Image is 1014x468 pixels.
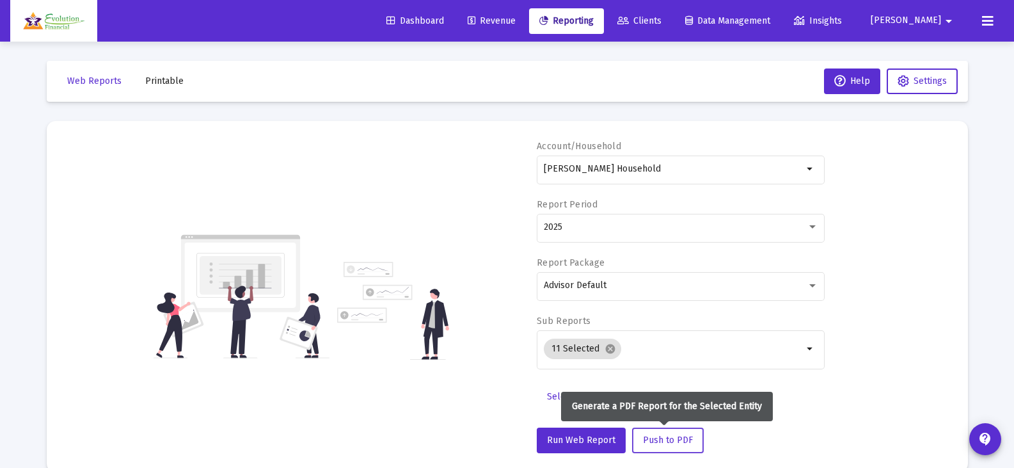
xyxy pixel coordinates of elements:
[834,76,870,86] span: Help
[539,15,594,26] span: Reporting
[67,76,122,86] span: Web Reports
[537,199,598,210] label: Report Period
[20,8,88,34] img: Dashboard
[660,391,734,402] span: Additional Options
[607,8,672,34] a: Clients
[914,76,947,86] span: Settings
[871,15,941,26] span: [PERSON_NAME]
[941,8,956,34] mat-icon: arrow_drop_down
[803,161,818,177] mat-icon: arrow_drop_down
[544,222,562,232] span: 2025
[978,432,993,447] mat-icon: contact_support
[547,435,615,446] span: Run Web Report
[605,343,616,355] mat-icon: cancel
[544,336,803,362] mat-chip-list: Selection
[537,141,621,152] label: Account/Household
[547,391,636,402] span: Select Custom Period
[617,15,661,26] span: Clients
[337,262,449,360] img: reporting-alt
[544,164,803,174] input: Search or select an account or household
[145,76,184,86] span: Printable
[386,15,444,26] span: Dashboard
[824,69,880,94] button: Help
[154,233,329,360] img: reporting
[529,8,604,34] a: Reporting
[685,15,770,26] span: Data Management
[537,257,605,268] label: Report Package
[803,341,818,357] mat-icon: arrow_drop_down
[632,428,704,453] button: Push to PDF
[537,428,626,453] button: Run Web Report
[544,280,606,291] span: Advisor Default
[537,316,590,327] label: Sub Reports
[887,69,958,94] button: Settings
[784,8,852,34] a: Insights
[376,8,454,34] a: Dashboard
[544,339,621,359] mat-chip: 11 Selected
[457,8,526,34] a: Revenue
[794,15,842,26] span: Insights
[468,15,516,26] span: Revenue
[855,8,972,33] button: [PERSON_NAME]
[675,8,780,34] a: Data Management
[643,435,693,446] span: Push to PDF
[57,69,132,94] button: Web Reports
[135,69,194,94] button: Printable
